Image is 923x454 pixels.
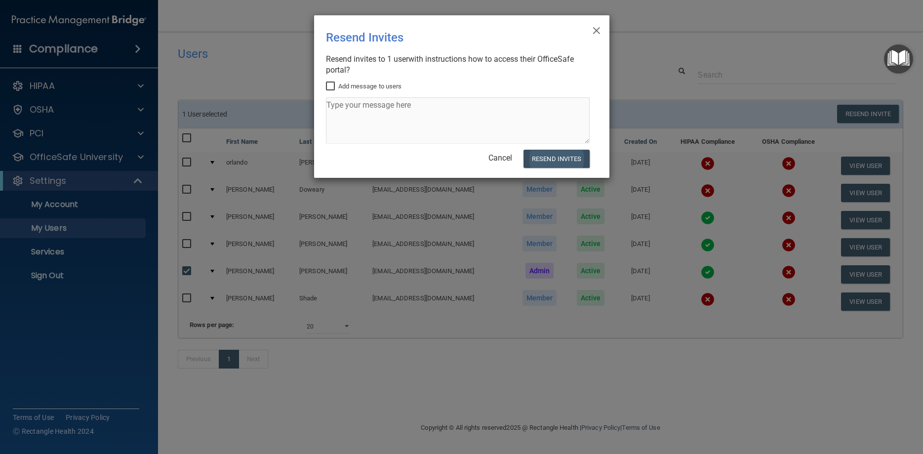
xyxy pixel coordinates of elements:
input: Add message to users [326,83,337,90]
label: Add message to users [326,81,402,92]
button: Open Resource Center [884,44,913,74]
div: Resend Invites [326,23,557,52]
a: Cancel [488,153,512,163]
div: Resend invites to 1 user with instructions how to access their OfficeSafe portal? [326,54,590,76]
span: × [592,19,601,39]
iframe: Drift Widget Chat Controller [752,384,911,423]
button: Resend Invites [523,150,589,168]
